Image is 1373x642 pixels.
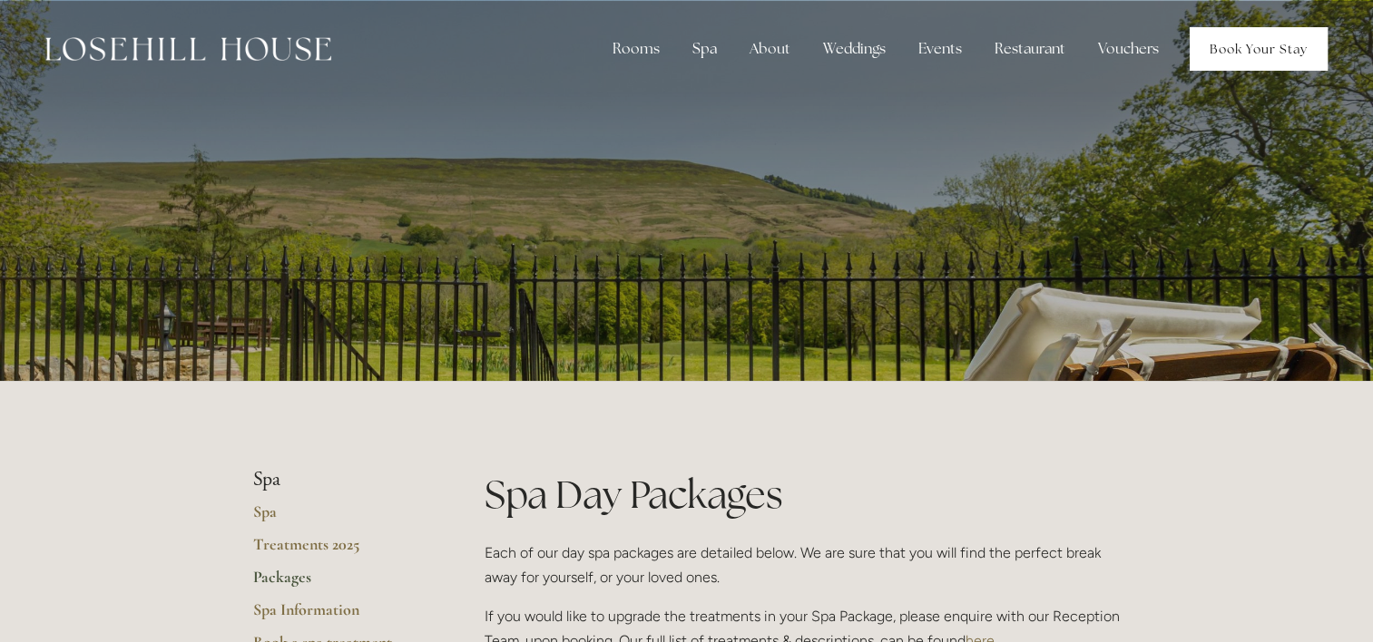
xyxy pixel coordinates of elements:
[253,534,427,567] a: Treatments 2025
[598,31,674,67] div: Rooms
[485,540,1121,589] p: Each of our day spa packages are detailed below. We are sure that you will find the perfect break...
[253,567,427,599] a: Packages
[485,468,1121,521] h1: Spa Day Packages
[735,31,805,67] div: About
[45,37,331,61] img: Losehill House
[809,31,900,67] div: Weddings
[904,31,976,67] div: Events
[1084,31,1173,67] a: Vouchers
[1190,27,1328,71] a: Book Your Stay
[678,31,731,67] div: Spa
[980,31,1080,67] div: Restaurant
[253,599,427,632] a: Spa Information
[253,468,427,491] li: Spa
[253,501,427,534] a: Spa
